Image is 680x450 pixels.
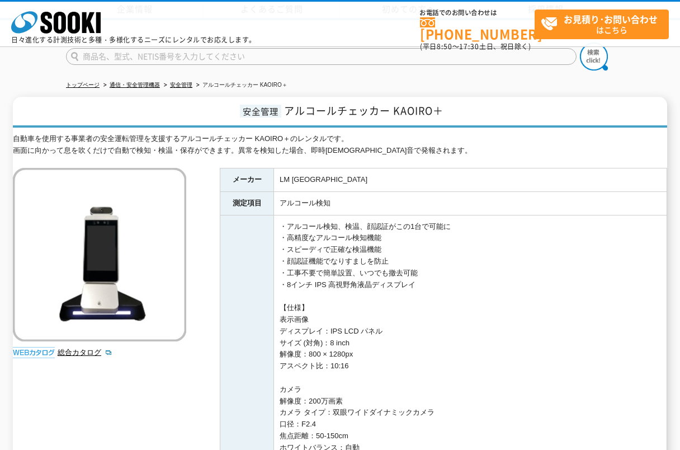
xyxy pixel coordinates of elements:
[580,43,608,71] img: btn_search.png
[437,41,452,51] span: 8:50
[420,41,531,51] span: (平日 ～ 土日、祝日除く)
[58,348,112,357] a: 総合カタログ
[420,10,535,16] span: お電話でのお問い合わせは
[564,12,658,26] strong: お見積り･お問い合わせ
[13,168,186,341] img: アルコールチェッカー KAOIRO＋
[13,133,667,157] div: 自動車を使用する事業者の安全運転管理を支援するアルコールチェッカー KAOIRO＋のレンタルです。 画面に向かって息を吹くだけで自動で検知・検温・保存ができます。異常を検知した場合、即時[DEM...
[11,36,256,43] p: 日々進化する計測技術と多種・多様化するニーズにレンタルでお応えします。
[220,168,274,191] th: メーカー
[541,10,668,38] span: はこちら
[459,41,479,51] span: 17:30
[66,48,577,65] input: 商品名、型式、NETIS番号を入力してください
[220,191,274,215] th: 測定項目
[284,103,443,118] span: アルコールチェッカー KAOIRO＋
[194,79,287,91] li: アルコールチェッカー KAOIRO＋
[420,17,535,40] a: [PHONE_NUMBER]
[170,82,192,88] a: 安全管理
[274,191,667,215] td: アルコール検知
[110,82,160,88] a: 通信・安全管理機器
[535,10,669,39] a: お見積り･お問い合わせはこちら
[240,105,281,118] span: 安全管理
[274,168,667,191] td: LM [GEOGRAPHIC_DATA]
[66,82,100,88] a: トップページ
[13,347,55,358] img: webカタログ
